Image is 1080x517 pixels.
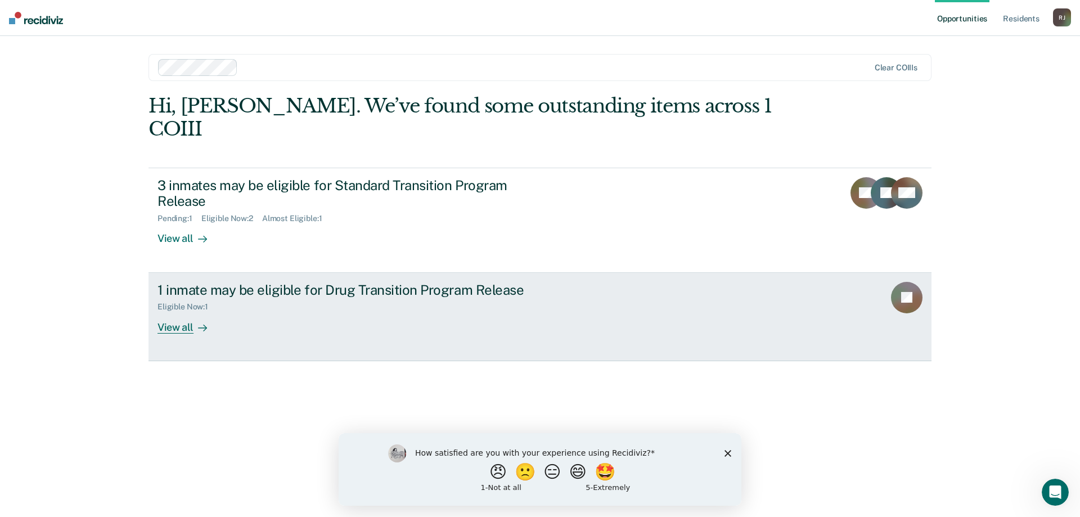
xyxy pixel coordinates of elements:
[157,214,201,223] div: Pending : 1
[201,214,262,223] div: Eligible Now : 2
[339,433,741,506] iframe: Survey by Kim from Recidiviz
[157,223,220,245] div: View all
[148,95,775,141] div: Hi, [PERSON_NAME]. We’ve found some outstanding items across 1 COIII
[148,168,931,273] a: 3 inmates may be eligible for Standard Transition Program ReleasePending:1Eligible Now:2Almost El...
[1053,8,1071,26] button: RJ
[9,12,63,24] img: Recidiviz
[875,63,917,73] div: Clear COIIIs
[1042,479,1069,506] iframe: Intercom live chat
[262,214,331,223] div: Almost Eligible : 1
[157,282,552,298] div: 1 inmate may be eligible for Drug Transition Program Release
[157,302,217,312] div: Eligible Now : 1
[148,273,931,361] a: 1 inmate may be eligible for Drug Transition Program ReleaseEligible Now:1View all
[157,177,552,210] div: 3 inmates may be eligible for Standard Transition Program Release
[157,312,220,334] div: View all
[1053,8,1071,26] div: R J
